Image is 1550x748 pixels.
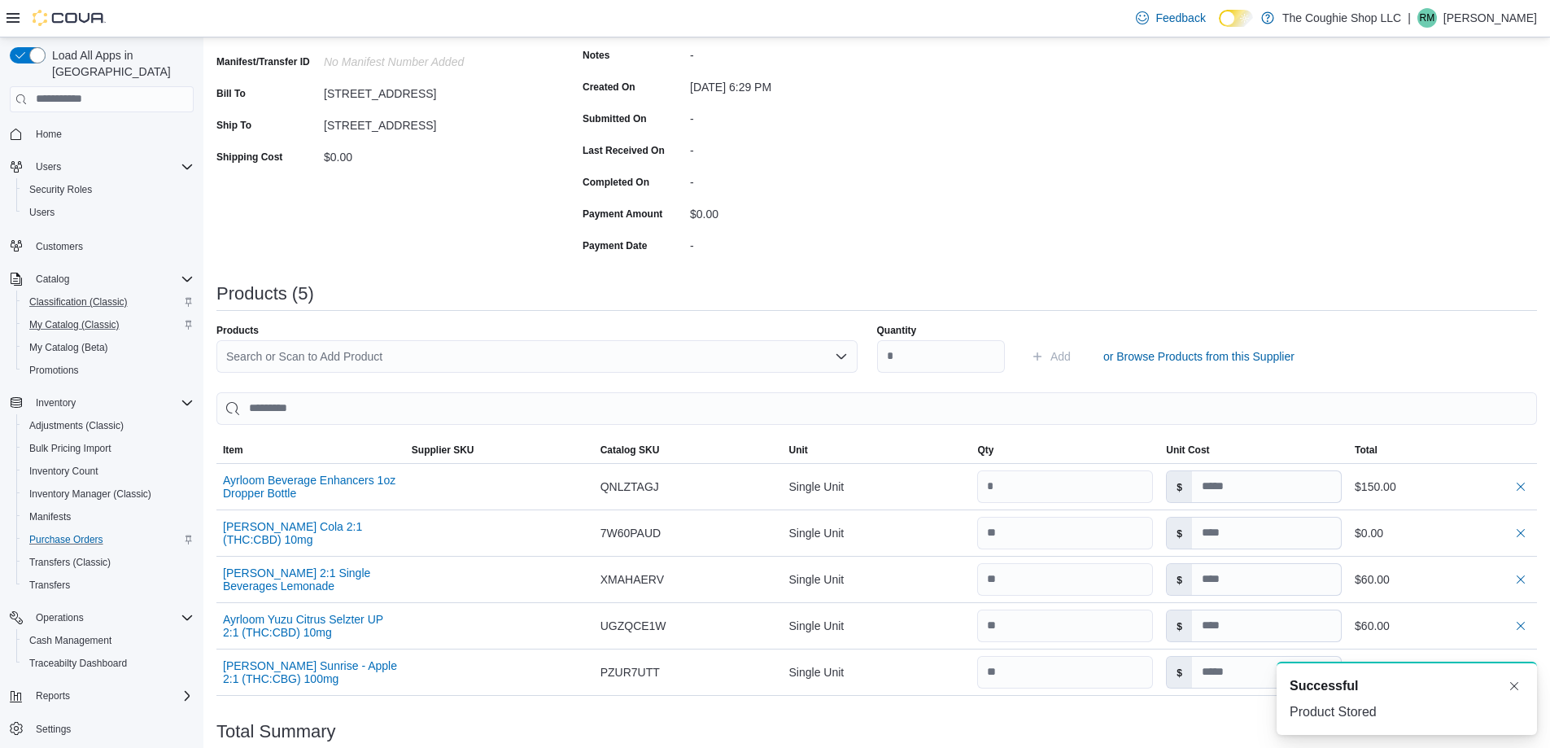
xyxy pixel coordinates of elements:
[23,361,194,380] span: Promotions
[583,112,647,125] label: Submitted On
[23,484,158,504] a: Inventory Manager (Classic)
[1103,348,1295,365] span: or Browse Products from this Supplier
[1024,340,1077,373] button: Add
[23,203,194,222] span: Users
[16,574,200,597] button: Transfers
[223,474,399,500] button: Ayrloom Beverage Enhancers 1oz Dropper Bottle
[600,523,661,543] span: 7W60PAUD
[1166,444,1209,457] span: Unit Cost
[690,201,908,221] div: $0.00
[1159,437,1348,463] button: Unit Cost
[324,144,542,164] div: $0.00
[783,563,971,596] div: Single Unit
[1443,8,1537,28] p: [PERSON_NAME]
[1355,616,1530,636] div: $60.00
[23,416,194,435] span: Adjustments (Classic)
[29,341,108,354] span: My Catalog (Beta)
[324,81,542,100] div: [STREET_ADDRESS]
[600,570,664,589] span: XMAHAERV
[36,273,69,286] span: Catalog
[23,461,105,481] a: Inventory Count
[23,530,194,549] span: Purchase Orders
[690,169,908,189] div: -
[29,125,68,144] a: Home
[3,268,200,291] button: Catalog
[29,634,111,647] span: Cash Management
[1290,676,1524,696] div: Notification
[23,575,194,595] span: Transfers
[36,240,83,253] span: Customers
[29,556,111,569] span: Transfers (Classic)
[23,292,194,312] span: Classification (Classic)
[29,533,103,546] span: Purchase Orders
[23,338,115,357] a: My Catalog (Beta)
[29,608,90,628] button: Operations
[600,444,660,457] span: Catalog SKU
[690,42,908,62] div: -
[783,517,971,549] div: Single Unit
[23,631,194,650] span: Cash Management
[783,610,971,642] div: Single Unit
[583,49,609,62] label: Notes
[216,119,251,132] label: Ship To
[1408,8,1411,28] p: |
[216,722,336,741] h3: Total Summary
[29,318,120,331] span: My Catalog (Classic)
[1348,437,1537,463] button: Total
[3,717,200,741] button: Settings
[977,444,993,457] span: Qty
[971,437,1159,463] button: Qty
[16,528,200,551] button: Purchase Orders
[29,686,194,706] span: Reports
[29,510,71,523] span: Manifests
[29,419,124,432] span: Adjustments (Classic)
[23,203,61,222] a: Users
[1355,570,1530,589] div: $60.00
[223,659,399,685] button: [PERSON_NAME] Sunrise - Apple 2:1 (THC:CBG) 100mg
[23,180,194,199] span: Security Roles
[23,507,194,527] span: Manifests
[324,49,542,68] div: No Manifest Number added
[3,685,200,707] button: Reports
[835,350,848,363] button: Open list of options
[29,183,92,196] span: Security Roles
[23,338,194,357] span: My Catalog (Beta)
[877,324,917,337] label: Quantity
[16,460,200,483] button: Inventory Count
[223,566,399,593] button: [PERSON_NAME] 2:1 Single Beverages Lemonade
[216,284,314,304] h3: Products (5)
[29,720,77,739] a: Settings
[23,530,110,549] a: Purchase Orders
[46,47,194,80] span: Load All Apps in [GEOGRAPHIC_DATA]
[36,611,84,624] span: Operations
[29,157,68,177] button: Users
[29,608,194,628] span: Operations
[1219,10,1253,27] input: Dark Mode
[3,391,200,414] button: Inventory
[29,579,70,592] span: Transfers
[23,315,126,335] a: My Catalog (Classic)
[36,160,61,173] span: Users
[16,178,200,201] button: Security Roles
[16,313,200,336] button: My Catalog (Classic)
[583,81,635,94] label: Created On
[1155,10,1205,26] span: Feedback
[216,151,282,164] label: Shipping Cost
[1290,702,1524,722] div: Product Stored
[1355,477,1530,496] div: $150.00
[1167,471,1192,502] label: $
[3,155,200,178] button: Users
[16,336,200,359] button: My Catalog (Beta)
[690,74,908,94] div: [DATE] 6:29 PM
[3,234,200,257] button: Customers
[3,122,200,146] button: Home
[789,444,808,457] span: Unit
[23,631,118,650] a: Cash Management
[29,442,111,455] span: Bulk Pricing Import
[1167,657,1192,688] label: $
[783,656,971,689] div: Single Unit
[33,10,106,26] img: Cova
[16,414,200,437] button: Adjustments (Classic)
[16,652,200,675] button: Traceabilty Dashboard
[36,128,62,141] span: Home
